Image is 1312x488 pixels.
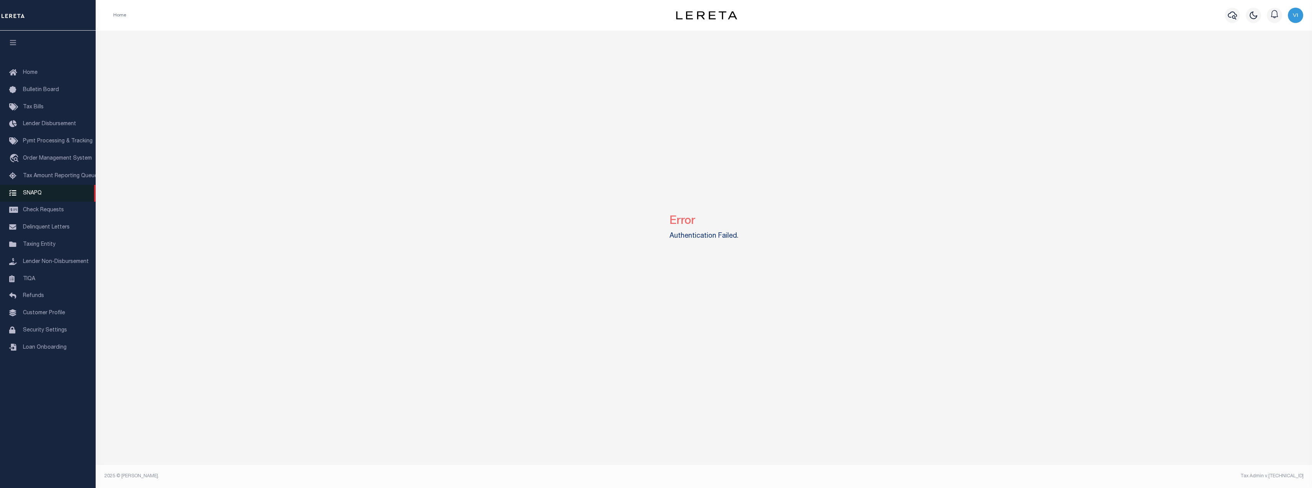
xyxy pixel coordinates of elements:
h2: Error [670,209,738,228]
label: Authentication Failed. [670,231,738,242]
span: Check Requests [23,207,64,213]
span: Delinquent Letters [23,225,70,230]
span: Loan Onboarding [23,345,67,350]
span: Lender Disbursement [23,121,76,127]
span: Tax Bills [23,104,44,110]
span: Lender Non-Disbursement [23,259,89,264]
span: Customer Profile [23,310,65,316]
span: Security Settings [23,328,67,333]
span: Refunds [23,293,44,299]
img: svg+xml;base64,PHN2ZyB4bWxucz0iaHR0cDovL3d3dy53My5vcmcvMjAwMC9zdmciIHBvaW50ZXItZXZlbnRzPSJub25lIi... [1288,8,1303,23]
span: Tax Amount Reporting Queue [23,173,98,179]
span: Pymt Processing & Tracking [23,139,93,144]
span: Home [23,70,37,75]
li: Home [113,12,126,19]
span: SNAPQ [23,190,42,196]
span: Taxing Entity [23,242,55,247]
span: Bulletin Board [23,87,59,93]
span: TIQA [23,276,35,281]
span: Order Management System [23,156,92,161]
i: travel_explore [9,154,21,164]
img: logo-dark.svg [676,11,737,20]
